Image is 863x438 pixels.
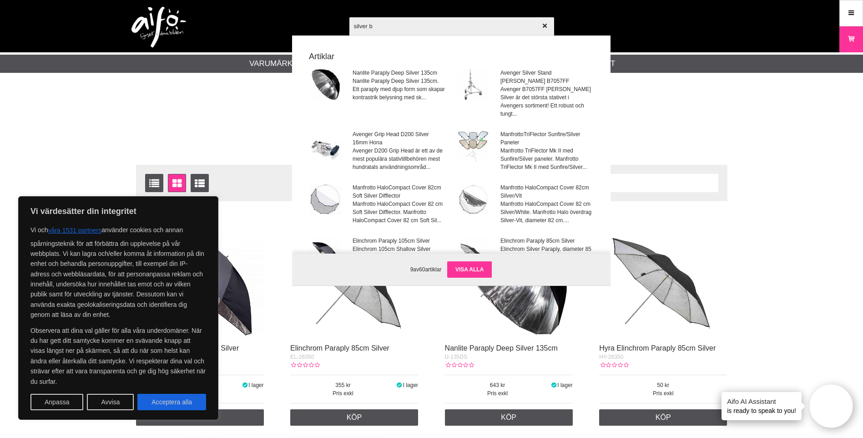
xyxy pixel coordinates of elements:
[457,130,489,162] img: la2933-001.jpg
[353,130,445,147] span: Avenger Grip Head D200 Silver 16mm Hona
[304,178,451,230] a: Manfrotto HaloCompact Cover 82cm Soft Silver DifflectorManfrotto HaloCompact Cover 82 cm Soft Sil...
[419,266,425,273] span: 60
[353,183,445,200] span: Manfrotto HaloCompact Cover 82cm Soft Silver Difflector
[87,394,134,410] button: Avvisa
[309,237,341,269] img: el26348-umbrella-01.jpg
[353,200,445,224] span: Manfrotto HaloCompact Cover 82 cm Soft Silver Difflector. Manfrotto HaloCompact Cover 82 cm Soft ...
[457,183,489,215] img: lalr3302-reflector-cover-01.jpg
[500,200,593,224] span: Manfrotto HaloCompact Cover 82 cm Silver/White. Manfrotto Halo överdrag Silver-Vit, diameter 82 c...
[18,196,218,420] div: Vi värdesätter din integritet
[500,69,593,85] span: Avenger Silver Stand [PERSON_NAME] B7057FF
[500,245,593,270] span: Elinchrom Silver Paraply, diameter 85 cm. Blixtens eller armaturens ljus studsar mot den silverkl...
[452,231,599,277] a: Elinchrom Paraply 85cm SilverElinchrom Silver Paraply, diameter 85 cm. Blixtens eller armaturens ...
[452,178,599,230] a: Manfrotto HaloCompact Cover 82cm Silver/VitManfrotto HaloCompact Cover 82 cm Silver/White. Manfro...
[500,237,593,245] span: Elinchrom Paraply 85cm Silver
[30,206,206,217] p: Vi värdesätter din integritet
[349,10,554,42] input: Sök produkter ...
[500,85,593,118] span: Avenger B7057FF [PERSON_NAME] Silver är det största stativet i Avengers sortiment! Ett robust och...
[304,125,451,177] a: Avenger Grip Head D200 Silver 16mm HonaAvenger D200 Grip Head är ett av de mest populära stativti...
[353,237,445,245] span: Elinchrom Paraply 105cm Silver
[131,7,186,48] img: logo.png
[353,69,445,77] span: Nanlite Paraply Deep Silver 135cm
[410,266,414,273] span: 9
[457,69,489,101] img: ma-b7057ff-001.jpg
[309,69,341,101] img: u-135s-001.jpg
[413,266,419,273] span: av
[303,51,599,63] strong: Artiklar
[309,130,341,162] img: mad200-griphead.jpg
[304,231,451,277] a: Elinchrom Paraply 105cm SilverElinchrom 105cm Shallow Silver Paraply är ett mångsidigt och viktig...
[249,58,303,70] a: Varumärken
[353,77,445,102] span: Nanlite Paraply Deep Silver 135cm. Ett paraply med djup form som skapar kontrastrik belysning med...
[353,245,445,270] span: Elinchrom 105cm Shallow Silver Paraply är ett mångsidigt och viktigt ljusformare för fotografer s...
[425,266,441,273] span: artiklar
[30,326,206,387] p: Observera att dina val gäller för alla våra underdomäner. När du har gett ditt samtycke kommer en...
[353,147,445,171] span: Avenger D200 Grip Head är ett av de mest populära stativtillbehören mest hundratals användningsom...
[137,394,206,410] button: Acceptera alla
[447,261,492,278] a: Visa alla
[30,394,83,410] button: Anpassa
[304,63,451,124] a: Nanlite Paraply Deep Silver 135cmNanlite Paraply Deep Silver 135cm. Ett paraply med djup form som...
[30,222,206,320] p: Vi och använder cookies och annan spårningsteknik för att förbättra din upplevelse på vår webbpla...
[500,130,593,147] span: ManfrottoTriFlector Sunfire/Silver Paneler
[452,125,599,177] a: ManfrottoTriFlector Sunfire/Silver PanelerManfrotto TriFlector Mk II med Sunfire/Silver paneler. ...
[457,237,489,269] img: el26350-umbrella-01.jpg
[500,183,593,200] span: Manfrotto HaloCompact Cover 82cm Silver/Vit
[48,222,102,239] button: våra 1531 partners
[500,147,593,171] span: Manfrotto TriFlector Mk II med Sunfire/Silver paneler. Manfrotto TriFlector Mk II med Sunfire/Sil...
[452,63,599,124] a: Avenger Silver Stand [PERSON_NAME] B7057FFAvenger B7057FF [PERSON_NAME] Silver är det största sta...
[309,183,341,215] img: lalr3321-difflector-cover-01.jpg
